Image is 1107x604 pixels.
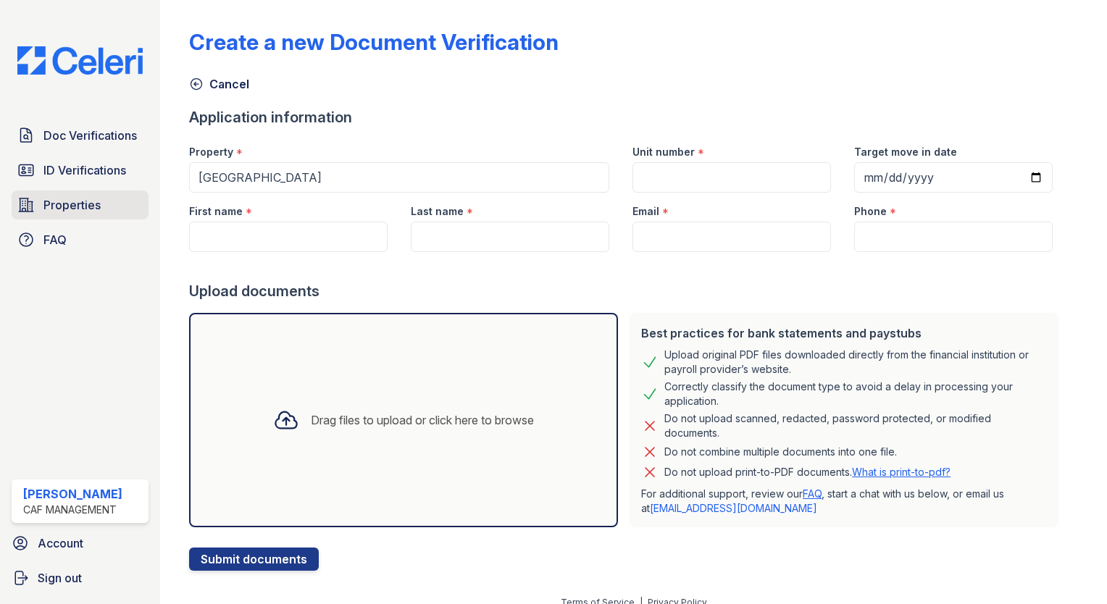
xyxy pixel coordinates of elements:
span: Properties [43,196,101,214]
button: Submit documents [189,548,319,571]
div: Do not combine multiple documents into one file. [664,443,897,461]
span: Sign out [38,569,82,587]
div: [PERSON_NAME] [23,485,122,503]
a: Doc Verifications [12,121,149,150]
span: Doc Verifications [43,127,137,144]
a: ID Verifications [12,156,149,185]
a: [EMAIL_ADDRESS][DOMAIN_NAME] [650,502,817,514]
div: Application information [189,107,1064,127]
a: Account [6,529,154,558]
img: CE_Logo_Blue-a8612792a0a2168367f1c8372b55b34899dd931a85d93a1a3d3e32e68fde9ad4.png [6,46,154,75]
div: Best practices for bank statements and paystubs [641,324,1047,342]
label: Property [189,145,233,159]
span: Account [38,534,83,552]
div: Do not upload scanned, redacted, password protected, or modified documents. [664,411,1047,440]
label: Phone [854,204,887,219]
p: Do not upload print-to-PDF documents. [664,465,951,479]
a: What is print-to-pdf? [852,466,951,478]
label: Target move in date [854,145,957,159]
a: Properties [12,190,149,219]
label: Unit number [632,145,695,159]
div: Upload original PDF files downloaded directly from the financial institution or payroll provider’... [664,348,1047,377]
span: ID Verifications [43,162,126,179]
a: Cancel [189,75,249,93]
label: Email [632,204,659,219]
a: Sign out [6,563,154,592]
div: Upload documents [189,281,1064,301]
div: Drag files to upload or click here to browse [311,411,534,429]
a: FAQ [12,225,149,254]
div: Create a new Document Verification [189,29,559,55]
p: For additional support, review our , start a chat with us below, or email us at [641,487,1047,516]
div: CAF Management [23,503,122,517]
label: Last name [411,204,464,219]
label: First name [189,204,243,219]
a: FAQ [803,487,822,500]
div: Correctly classify the document type to avoid a delay in processing your application. [664,379,1047,408]
span: FAQ [43,231,67,248]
